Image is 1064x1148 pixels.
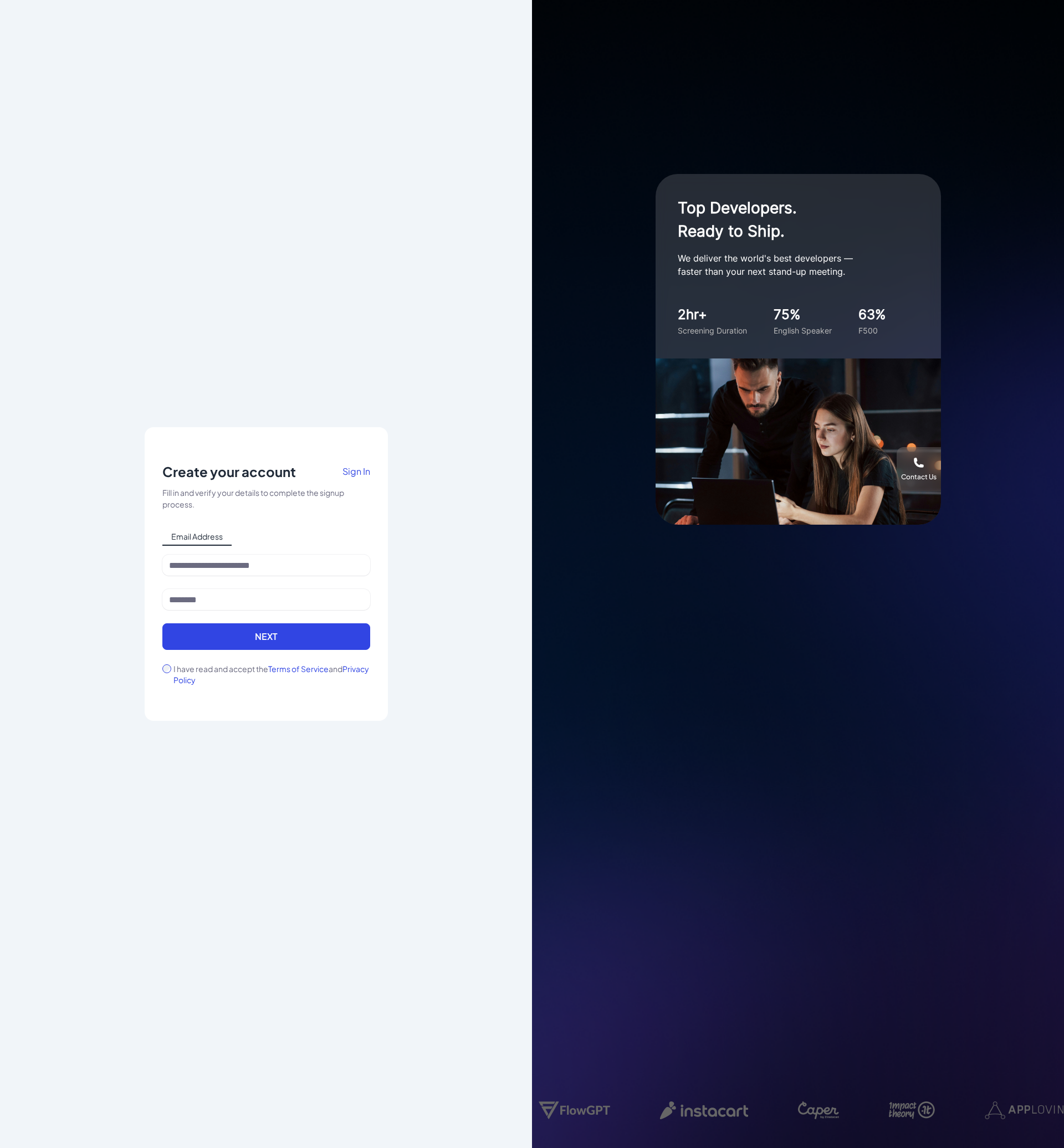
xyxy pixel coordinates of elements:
button: Next [162,623,370,650]
h1: Top Developers. Ready to Ship. [678,196,899,243]
div: Contact Us [901,473,937,481]
p: We deliver the world's best developers — faster than your next stand-up meeting. [678,252,899,278]
a: Sign In [342,463,370,487]
span: Terms of Service [268,664,329,674]
div: Fill in and verify your details to complete the signup process. [162,487,370,510]
div: F500 [858,325,886,336]
div: 2hr+ [678,305,747,325]
label: I have read and accept the and [173,663,370,685]
p: Create your account [162,463,296,480]
span: Email Address [162,528,232,546]
div: 63% [858,305,886,325]
div: English Speaker [774,325,832,336]
div: 75% [774,305,832,325]
div: Screening Duration [678,325,747,336]
button: Contact Us [897,447,941,491]
span: Sign In [342,465,370,477]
